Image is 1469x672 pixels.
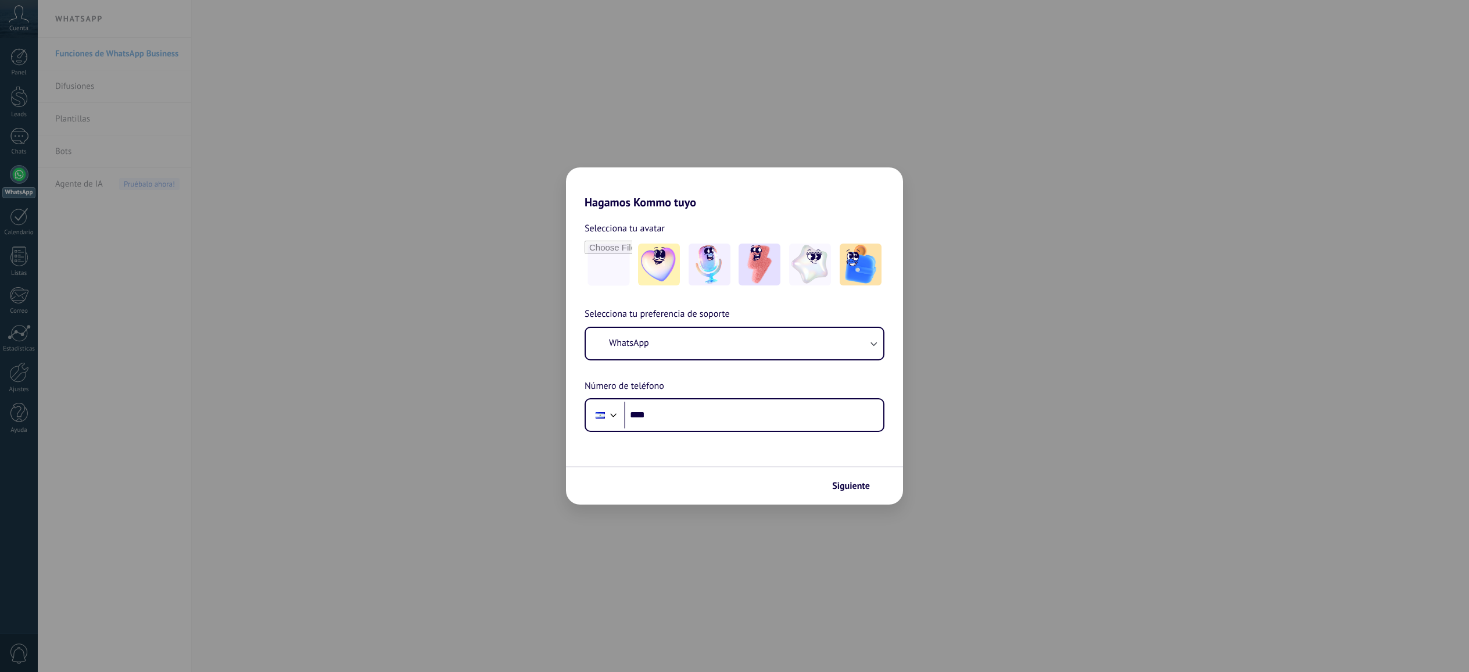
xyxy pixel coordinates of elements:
span: Selecciona tu avatar [585,221,665,236]
h2: Hagamos Kommo tuyo [566,167,903,209]
img: -3.jpeg [739,244,780,285]
img: -5.jpeg [840,244,882,285]
span: Número de teléfono [585,379,664,394]
span: WhatsApp [609,337,649,349]
div: El Salvador: + 503 [589,403,611,427]
img: -2.jpeg [689,244,730,285]
img: -4.jpeg [789,244,831,285]
img: -1.jpeg [638,244,680,285]
span: Siguiente [832,482,870,490]
button: Siguiente [827,476,886,496]
span: Selecciona tu preferencia de soporte [585,307,730,322]
button: WhatsApp [586,328,883,359]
